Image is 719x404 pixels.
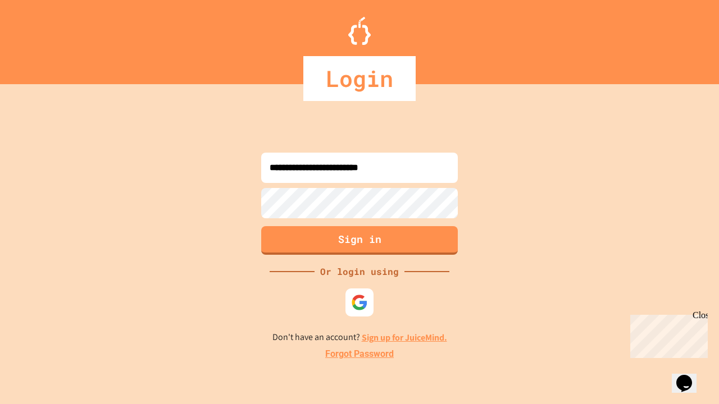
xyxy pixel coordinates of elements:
a: Forgot Password [325,347,394,361]
a: Sign up for JuiceMind. [362,332,447,343]
iframe: chat widget [672,359,708,393]
button: Sign in [261,226,458,255]
div: Chat with us now!Close [4,4,78,71]
div: Login [303,56,416,101]
p: Don't have an account? [272,330,447,345]
img: google-icon.svg [351,294,368,311]
img: Logo.svg [348,17,371,45]
div: Or login using [315,265,404,278]
iframe: chat widget [626,310,708,358]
